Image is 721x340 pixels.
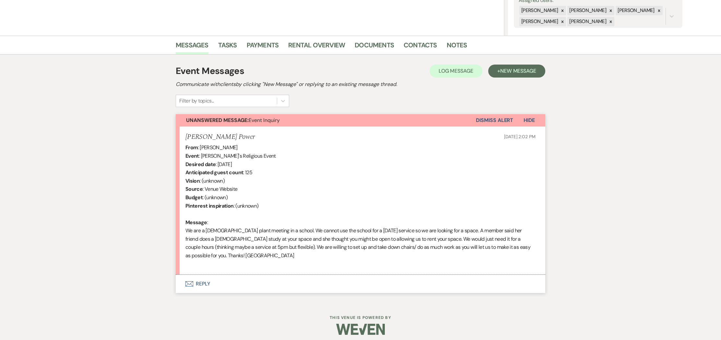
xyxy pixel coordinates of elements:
[179,97,214,105] div: Filter by topics...
[513,114,545,127] button: Hide
[430,65,482,78] button: Log Message
[185,143,536,268] div: : [PERSON_NAME] : [PERSON_NAME]'s Religious Event : [DATE] : 125 : (unknown) : Venue Website : (u...
[185,133,254,141] h5: [PERSON_NAME] Power
[567,6,607,15] div: [PERSON_NAME]
[524,117,535,124] span: Hide
[247,40,279,54] a: Payments
[519,17,559,26] div: [PERSON_NAME]
[176,114,476,127] button: Unanswered Message:Event Inquiry
[186,117,280,124] span: Event Inquiry
[567,17,607,26] div: [PERSON_NAME]
[439,67,473,74] span: Log Message
[500,67,536,74] span: New Message
[176,40,208,54] a: Messages
[447,40,467,54] a: Notes
[185,169,243,176] b: Anticipated guest count
[185,161,216,168] b: Desired date
[185,186,203,192] b: Source
[185,202,234,209] b: Pinterest inspiration
[404,40,437,54] a: Contacts
[176,64,244,78] h1: Event Messages
[176,80,545,88] h2: Communicate with clients by clicking "New Message" or replying to an existing message thread.
[476,114,513,127] button: Dismiss Alert
[504,134,536,140] span: [DATE] 2:02 PM
[488,65,545,78] button: +New Message
[176,275,545,293] button: Reply
[185,194,203,201] b: Budget
[185,177,200,184] b: Vision
[218,40,237,54] a: Tasks
[519,6,559,15] div: [PERSON_NAME]
[616,6,656,15] div: [PERSON_NAME]
[185,152,199,159] b: Event
[186,117,249,124] strong: Unanswered Message:
[185,219,207,226] b: Message
[185,144,198,151] b: From
[288,40,345,54] a: Rental Overview
[355,40,394,54] a: Documents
